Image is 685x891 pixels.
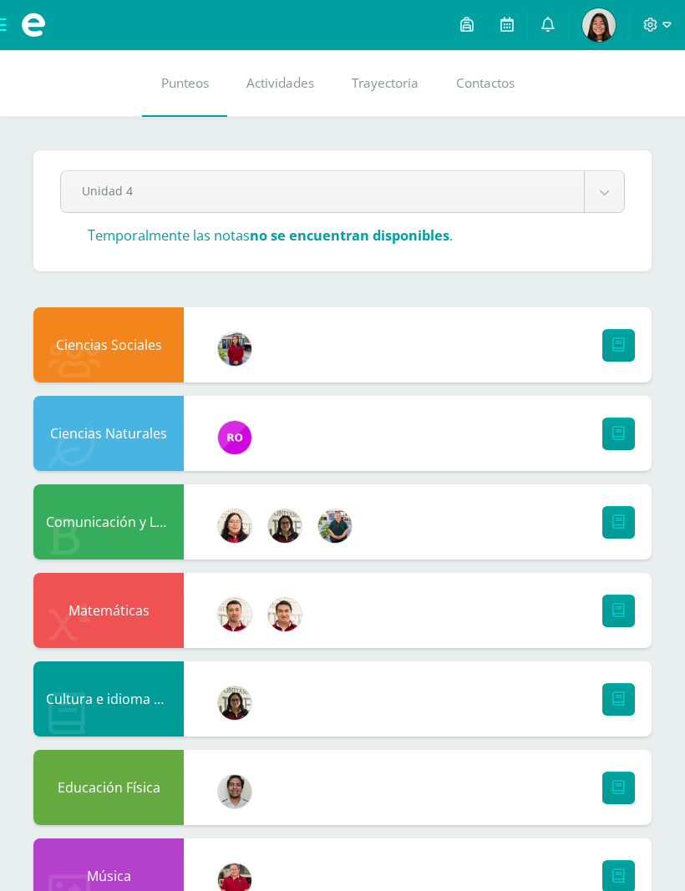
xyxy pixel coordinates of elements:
a: Punteos [142,50,227,117]
img: c64be9d0b6a0f58b034d7201874f2d94.png [218,686,251,720]
span: Actividades [246,74,314,92]
img: c64be9d0b6a0f58b034d7201874f2d94.png [268,509,302,543]
span: Unidad 4 [82,171,563,210]
img: 4e0900a1d9a69e7bb80937d985fefa87.png [218,775,251,808]
img: d3b263647c2d686994e508e2c9b90e59.png [318,509,352,543]
div: Ciencias Sociales [33,307,184,382]
div: Cultura e idioma maya [33,661,184,737]
div: Comunicación y Lenguaje [33,484,184,559]
img: 76b79572e868f347d82537b4f7bc2cf5.png [268,598,302,631]
img: 81f67849df8a724b0181ebd0338a31b1.png [582,8,616,42]
div: Matemáticas [33,573,184,648]
strong: no se encuentran disponibles [250,226,449,245]
img: 8967023db232ea363fa53c906190b046.png [218,598,251,631]
a: Trayectoria [332,50,437,117]
a: Contactos [437,50,533,117]
img: e1f0730b59be0d440f55fb027c9eff26.png [218,332,251,366]
img: 08228f36aa425246ac1f75ab91e507c5.png [218,421,251,454]
span: Punteos [161,74,209,92]
span: Trayectoria [352,74,419,92]
div: Ciencias Naturales [33,396,184,471]
a: Actividades [227,50,332,117]
h3: Temporalmente las notas . [88,226,453,245]
img: c6b4b3f06f981deac34ce0a071b61492.png [218,509,251,543]
div: Educación Física [33,750,184,825]
a: Unidad 4 [61,171,624,212]
span: Contactos [456,74,515,92]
